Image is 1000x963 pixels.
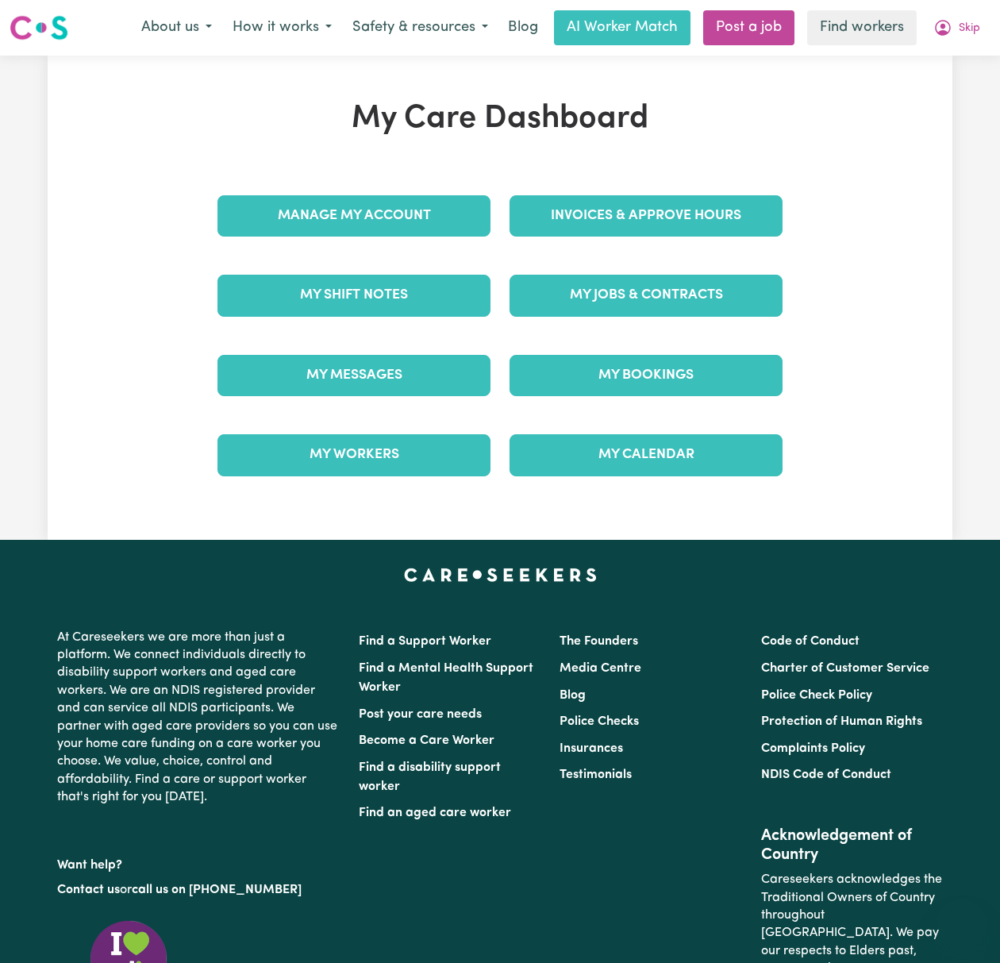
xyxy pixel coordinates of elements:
span: Skip [959,20,980,37]
a: Contact us [57,884,120,896]
p: At Careseekers we are more than just a platform. We connect individuals directly to disability su... [57,622,340,813]
a: My Calendar [510,434,783,476]
a: Find a Mental Health Support Worker [359,662,533,694]
a: Invoices & Approve Hours [510,195,783,237]
a: Find workers [807,10,917,45]
a: My Shift Notes [217,275,490,316]
a: Become a Care Worker [359,734,494,747]
p: Want help? [57,850,340,874]
a: Find a disability support worker [359,761,501,793]
button: How it works [222,11,342,44]
a: Media Centre [560,662,641,675]
a: Blog [498,10,548,45]
a: Post a job [703,10,794,45]
a: Find an aged care worker [359,807,511,819]
img: Careseekers logo [10,13,68,42]
a: Blog [560,689,586,702]
a: My Workers [217,434,490,476]
a: NDIS Code of Conduct [761,768,891,781]
a: Police Checks [560,715,639,728]
button: About us [131,11,222,44]
a: Find a Support Worker [359,635,491,648]
button: Safety & resources [342,11,498,44]
a: Testimonials [560,768,632,781]
a: Charter of Customer Service [761,662,929,675]
a: call us on [PHONE_NUMBER] [132,884,302,896]
a: Careseekers home page [404,568,597,581]
a: Manage My Account [217,195,490,237]
a: The Founders [560,635,638,648]
a: My Jobs & Contracts [510,275,783,316]
button: My Account [923,11,990,44]
h2: Acknowledgement of Country [761,826,943,865]
a: Careseekers logo [10,10,68,46]
iframe: Button to launch messaging window [937,899,987,950]
a: Complaints Policy [761,742,865,755]
a: Protection of Human Rights [761,715,922,728]
p: or [57,875,340,905]
a: AI Worker Match [554,10,690,45]
a: My Messages [217,355,490,396]
a: My Bookings [510,355,783,396]
a: Police Check Policy [761,689,872,702]
h1: My Care Dashboard [208,100,792,138]
a: Insurances [560,742,623,755]
a: Post your care needs [359,708,482,721]
a: Code of Conduct [761,635,860,648]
